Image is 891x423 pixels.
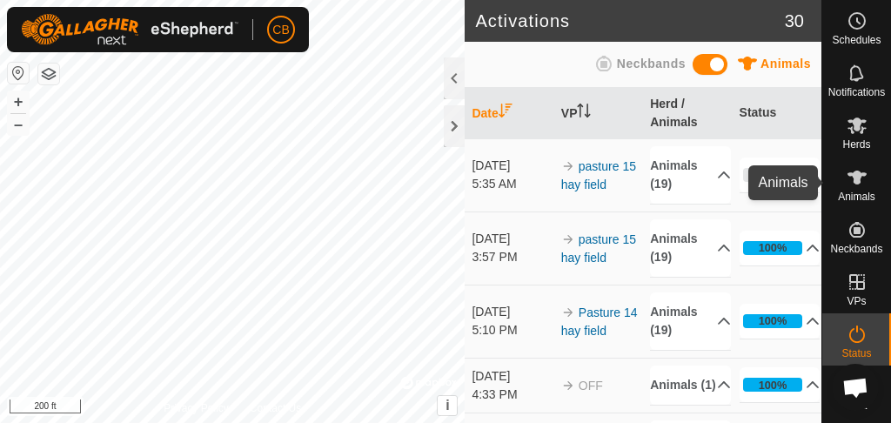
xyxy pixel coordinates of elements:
[561,379,575,393] img: arrow
[617,57,686,70] span: Neckbands
[743,314,803,328] div: 100%
[740,231,821,265] p-accordion-header: 100%
[472,367,553,386] div: [DATE]
[743,241,803,255] div: 100%
[743,378,803,392] div: 100%
[828,87,885,97] span: Notifications
[759,239,787,256] div: 100%
[561,305,638,338] a: Pasture 14 hay field
[38,64,59,84] button: Map Layers
[561,159,575,173] img: arrow
[759,377,787,393] div: 100%
[475,10,784,31] h2: Activations
[841,348,871,359] span: Status
[785,8,804,34] span: 30
[21,14,238,45] img: Gallagher Logo
[438,396,457,415] button: i
[650,366,731,405] p-accordion-header: Animals (1)
[164,400,229,416] a: Privacy Policy
[846,400,867,411] span: Infra
[650,146,731,204] p-accordion-header: Animals (19)
[561,232,575,246] img: arrow
[759,312,787,329] div: 100%
[577,106,591,120] p-sorticon: Activate to sort
[740,304,821,339] p-accordion-header: 100%
[561,232,636,265] a: pasture 15 hay field
[838,191,875,202] span: Animals
[472,386,553,404] div: 4:33 PM
[472,230,553,248] div: [DATE]
[579,379,603,393] span: OFF
[472,303,553,321] div: [DATE]
[830,244,882,254] span: Neckbands
[650,219,731,277] p-accordion-header: Animals (19)
[740,158,821,192] p-accordion-header: 0%
[832,364,879,411] div: Open chat
[8,91,29,112] button: +
[740,367,821,402] p-accordion-header: 100%
[733,88,821,139] th: Status
[472,175,553,193] div: 5:35 AM
[832,35,881,45] span: Schedules
[272,21,289,39] span: CB
[8,114,29,135] button: –
[554,88,643,139] th: VP
[250,400,301,416] a: Contact Us
[472,157,553,175] div: [DATE]
[8,63,29,84] button: Reset Map
[561,305,575,319] img: arrow
[561,159,636,191] a: pasture 15 hay field
[445,398,449,413] span: i
[472,321,553,339] div: 5:10 PM
[643,88,732,139] th: Herd / Animals
[842,139,870,150] span: Herds
[743,168,803,182] div: 0%
[650,292,731,350] p-accordion-header: Animals (19)
[472,248,553,266] div: 3:57 PM
[465,88,553,139] th: Date
[847,296,866,306] span: VPs
[760,57,811,70] span: Animals
[499,106,512,120] p-sorticon: Activate to sort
